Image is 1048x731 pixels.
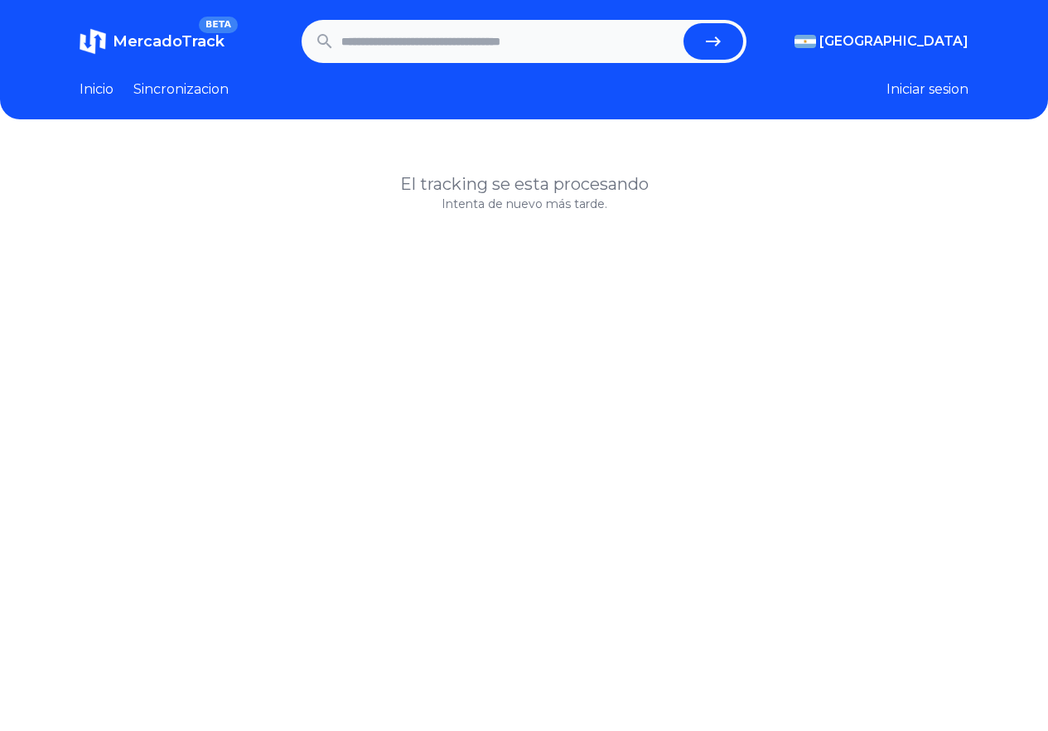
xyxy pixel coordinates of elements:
[80,28,106,55] img: MercadoTrack
[80,28,225,55] a: MercadoTrackBETA
[794,35,816,48] img: Argentina
[80,196,968,212] p: Intenta de nuevo más tarde.
[886,80,968,99] button: Iniciar sesion
[199,17,238,33] span: BETA
[80,80,113,99] a: Inicio
[819,31,968,51] span: [GEOGRAPHIC_DATA]
[133,80,229,99] a: Sincronizacion
[113,32,225,51] span: MercadoTrack
[80,172,968,196] h1: El tracking se esta procesando
[794,31,968,51] button: [GEOGRAPHIC_DATA]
